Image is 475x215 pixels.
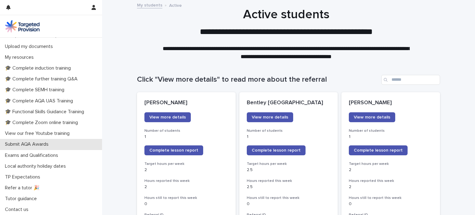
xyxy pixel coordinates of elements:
[137,1,162,8] a: My students
[144,128,228,133] h3: Number of students
[2,65,76,71] p: 🎓 Complete induction training
[169,2,182,8] p: Active
[144,134,228,140] p: 1
[2,141,53,147] p: Submit AQA Awards
[144,178,228,183] h3: Hours reported this week
[349,128,433,133] h3: Number of students
[349,134,433,140] p: 1
[349,178,433,183] h3: Hours reported this week
[349,167,433,173] p: 2
[2,98,78,104] p: 🎓 Complete AQA UAS Training
[349,196,433,200] h3: Hours still to report this week
[247,201,331,207] p: 0
[2,185,45,191] p: Refer a tutor 🎉
[2,54,39,60] p: My resources
[349,201,433,207] p: 0
[149,148,198,153] span: Complete lesson report
[2,153,63,158] p: Exams and Qualifications
[144,196,228,200] h3: Hours still to report this week
[247,100,331,106] p: Bentley [GEOGRAPHIC_DATA]
[5,20,40,32] img: M5nRWzHhSzIhMunXDL62
[2,131,75,136] p: View our free Youtube training
[349,161,433,166] h3: Target hours per week
[247,167,331,173] p: 2.5
[2,44,58,49] p: Upload my documents
[144,184,228,190] p: 2
[2,76,83,82] p: 🎓 Complete further training Q&A
[2,87,69,93] p: 🎓 Complete SEMH training
[149,115,186,119] span: View more details
[2,163,71,169] p: Local authority holiday dates
[247,178,331,183] h3: Hours reported this week
[2,196,42,202] p: Tutor guidance
[247,134,331,140] p: 1
[349,112,395,122] a: View more details
[144,145,203,155] a: Complete lesson report
[247,196,331,200] h3: Hours still to report this week
[247,161,331,166] h3: Target hours per week
[135,7,438,22] h1: Active students
[349,145,408,155] a: Complete lesson report
[349,184,433,190] p: 2
[354,115,390,119] span: View more details
[2,207,33,213] p: Contact us
[144,201,228,207] p: 0
[247,184,331,190] p: 2.5
[252,148,301,153] span: Complete lesson report
[2,174,45,180] p: TP Expectations
[144,100,228,106] p: [PERSON_NAME]
[2,109,89,115] p: 🎓 Functional Skills Guidance Training
[247,112,293,122] a: View more details
[252,115,288,119] span: View more details
[144,161,228,166] h3: Target hours per week
[247,145,306,155] a: Complete lesson report
[247,128,331,133] h3: Number of students
[2,120,83,126] p: 🎓 Complete Zoom online training
[381,75,440,85] input: Search
[137,75,379,84] h1: Click "View more details" to read more about the referral
[144,112,191,122] a: View more details
[354,148,403,153] span: Complete lesson report
[144,167,228,173] p: 2
[349,100,433,106] p: [PERSON_NAME]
